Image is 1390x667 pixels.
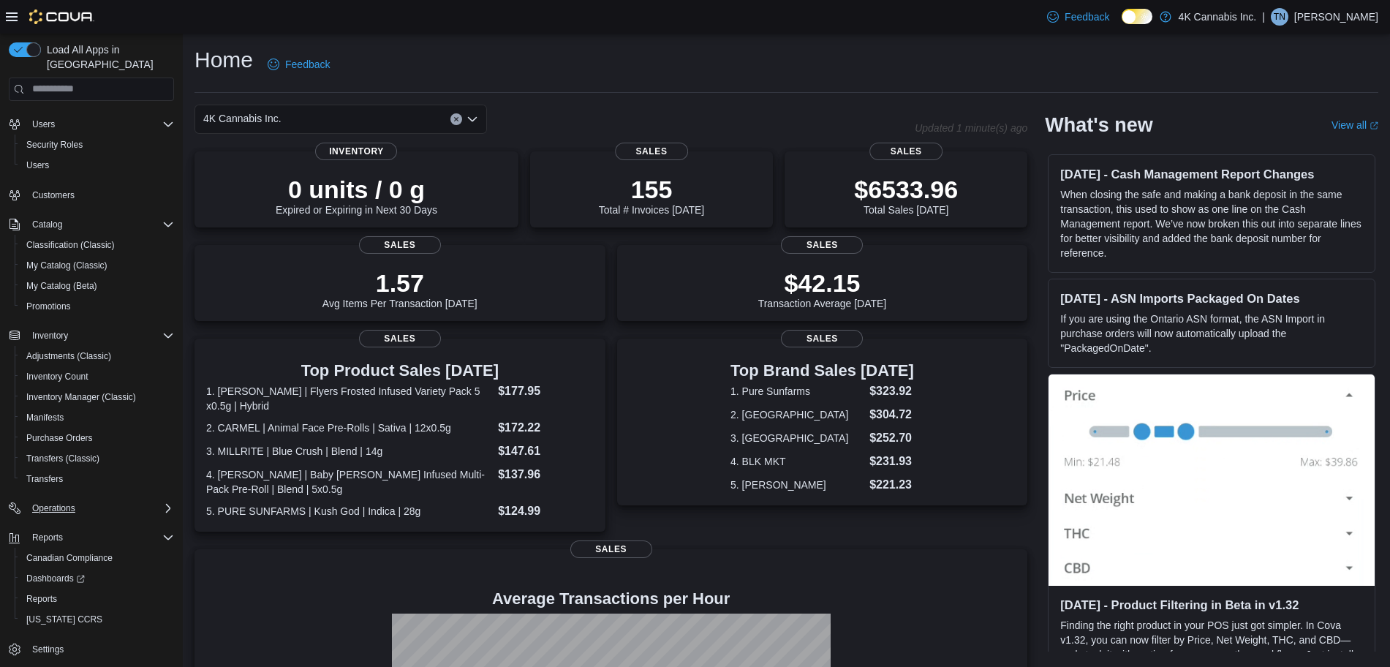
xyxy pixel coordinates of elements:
span: Catalog [26,216,174,233]
span: Canadian Compliance [26,552,113,564]
span: Settings [26,640,174,658]
p: | [1262,8,1265,26]
dt: 4. [PERSON_NAME] | Baby [PERSON_NAME] Infused Multi-Pack Pre-Roll | Blend | 5x0.5g [206,467,492,497]
span: Transfers [26,473,63,485]
span: Classification (Classic) [26,239,115,251]
span: Reports [26,593,57,605]
span: Transfers [20,470,174,488]
span: Security Roles [26,139,83,151]
span: Dashboards [26,573,85,584]
button: Canadian Compliance [15,548,180,568]
a: Reports [20,590,63,608]
button: Reports [3,527,180,548]
a: Inventory Manager (Classic) [20,388,142,406]
dt: 2. [GEOGRAPHIC_DATA] [730,407,864,422]
span: Washington CCRS [20,611,174,628]
div: Tomas Nunez [1271,8,1288,26]
h4: Average Transactions per Hour [206,590,1016,608]
span: Operations [32,502,75,514]
div: Expired or Expiring in Next 30 Days [276,175,437,216]
dd: $304.72 [869,406,914,423]
dt: 1. [PERSON_NAME] | Flyers Frosted Infused Variety Pack 5 x0.5g | Hybrid [206,384,492,413]
p: $6533.96 [854,175,958,204]
button: Reports [26,529,69,546]
span: Transfers (Classic) [20,450,174,467]
button: Catalog [3,214,180,235]
a: Transfers (Classic) [20,450,105,467]
span: Security Roles [20,136,174,154]
span: [US_STATE] CCRS [26,614,102,625]
dt: 3. MILLRITE | Blue Crush | Blend | 14g [206,444,492,459]
span: Settings [32,644,64,655]
h1: Home [194,45,253,75]
button: Customers [3,184,180,206]
p: [PERSON_NAME] [1294,8,1378,26]
p: 4K Cannabis Inc. [1179,8,1257,26]
a: [US_STATE] CCRS [20,611,108,628]
button: Inventory [26,327,74,344]
p: Updated 1 minute(s) ago [915,122,1027,134]
button: Classification (Classic) [15,235,180,255]
span: Inventory [26,327,174,344]
p: 155 [599,175,704,204]
a: Feedback [1041,2,1115,31]
button: Catalog [26,216,68,233]
span: My Catalog (Beta) [26,280,97,292]
a: Customers [26,186,80,204]
button: [US_STATE] CCRS [15,609,180,630]
a: Canadian Compliance [20,549,118,567]
button: Transfers [15,469,180,489]
dd: $137.96 [498,466,593,483]
h3: Top Product Sales [DATE] [206,362,594,380]
span: Reports [20,590,174,608]
span: Purchase Orders [20,429,174,447]
p: 1.57 [322,268,477,298]
span: Sales [781,236,863,254]
span: My Catalog (Classic) [26,260,107,271]
span: Inventory Manager (Classic) [20,388,174,406]
span: Canadian Compliance [20,549,174,567]
a: Transfers [20,470,69,488]
a: Manifests [20,409,69,426]
span: Manifests [20,409,174,426]
dd: $323.92 [869,383,914,400]
span: Customers [32,189,75,201]
h3: [DATE] - Cash Management Report Changes [1060,167,1363,181]
span: Adjustments (Classic) [20,347,174,365]
dd: $177.95 [498,383,593,400]
input: Dark Mode [1122,9,1152,24]
button: Transfers (Classic) [15,448,180,469]
button: Users [26,116,61,133]
dt: 3. [GEOGRAPHIC_DATA] [730,431,864,445]
button: Purchase Orders [15,428,180,448]
button: Inventory Count [15,366,180,387]
button: Manifests [15,407,180,428]
span: Reports [26,529,174,546]
span: TN [1274,8,1285,26]
span: Promotions [20,298,174,315]
img: Cova [29,10,94,24]
span: Inventory [315,143,397,160]
p: If you are using the Ontario ASN format, the ASN Import in purchase orders will now automatically... [1060,312,1363,355]
span: Inventory Manager (Classic) [26,391,136,403]
span: Inventory Count [26,371,88,383]
span: Catalog [32,219,62,230]
a: My Catalog (Beta) [20,277,103,295]
span: Classification (Classic) [20,236,174,254]
a: Dashboards [15,568,180,589]
span: Sales [570,540,652,558]
div: Avg Items Per Transaction [DATE] [322,268,477,309]
a: Settings [26,641,69,658]
dd: $147.61 [498,442,593,460]
dd: $124.99 [498,502,593,520]
a: Users [20,157,55,174]
dt: 1. Pure Sunfarms [730,384,864,399]
button: Reports [15,589,180,609]
span: Load All Apps in [GEOGRAPHIC_DATA] [41,42,174,72]
p: $42.15 [758,268,887,298]
dt: 5. [PERSON_NAME] [730,478,864,492]
div: Transaction Average [DATE] [758,268,887,309]
svg: External link [1370,121,1378,130]
span: Feedback [1065,10,1109,24]
a: Classification (Classic) [20,236,121,254]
